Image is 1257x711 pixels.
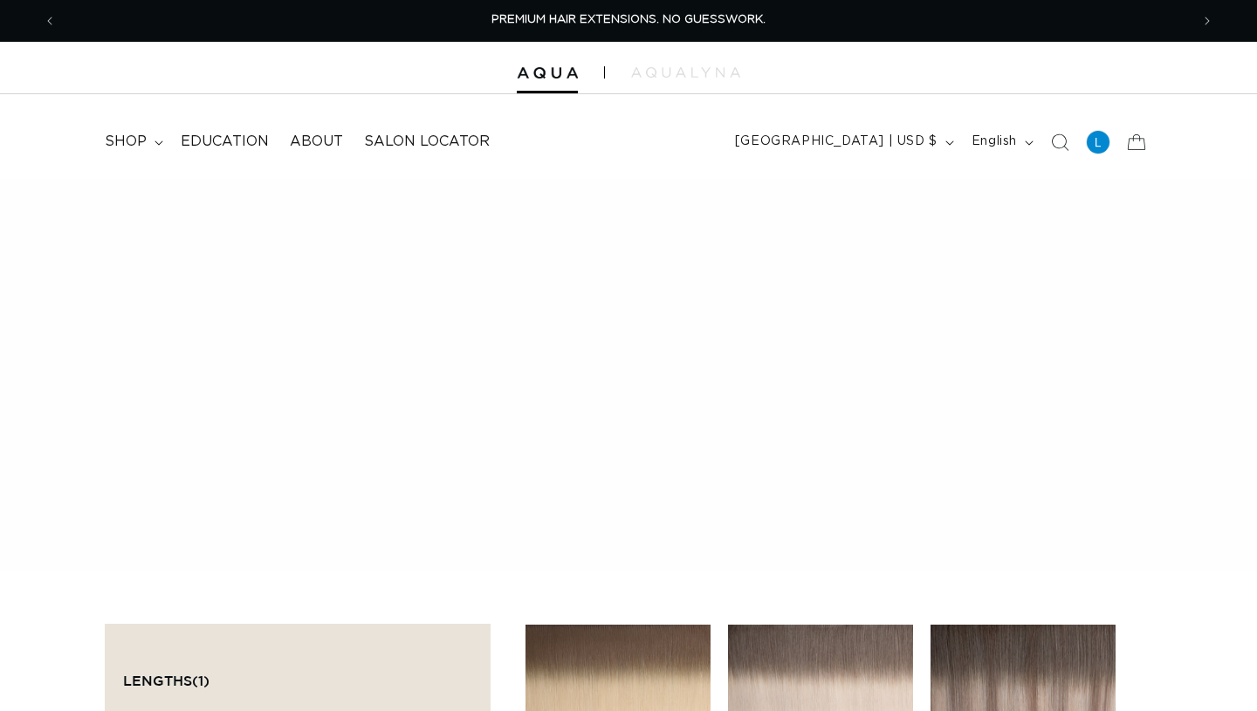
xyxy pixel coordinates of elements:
[105,133,147,151] span: shop
[31,4,69,38] button: Previous announcement
[170,122,279,161] a: Education
[105,333,768,394] h2: TAPE IN
[105,401,768,443] p: Tape-In Extensions are made with 100% Remy hair and pre-taped for fast, seamless installs. Lightw...
[181,133,269,151] span: Education
[290,133,343,151] span: About
[123,642,472,705] summary: Lengths (1 selected)
[192,673,209,688] span: (1)
[631,67,740,78] img: aqualyna.com
[279,122,354,161] a: About
[1041,123,1079,161] summary: Search
[961,126,1041,159] button: English
[725,126,961,159] button: [GEOGRAPHIC_DATA] | USD $
[364,133,490,151] span: Salon Locator
[1188,4,1226,38] button: Next announcement
[94,122,170,161] summary: shop
[354,122,500,161] a: Salon Locator
[517,67,578,79] img: Aqua Hair Extensions
[972,133,1017,151] span: English
[123,673,209,688] span: Lengths
[491,14,766,25] span: PREMIUM HAIR EXTENSIONS. NO GUESSWORK.
[735,133,938,151] span: [GEOGRAPHIC_DATA] | USD $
